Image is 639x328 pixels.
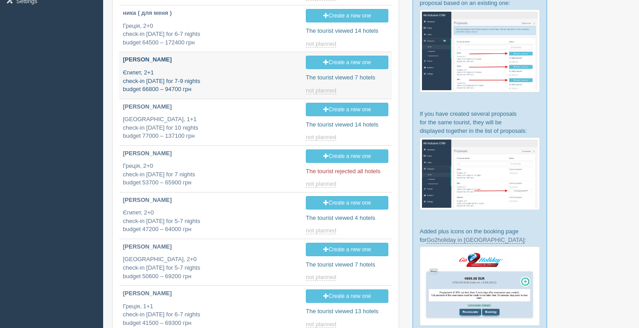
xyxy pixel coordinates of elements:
[306,40,336,48] span: not planned
[306,134,338,141] a: not planned
[306,134,336,141] span: not planned
[306,321,336,328] span: not planned
[306,87,338,94] a: not planned
[306,274,338,281] a: not planned
[306,180,338,188] a: not planned
[123,22,299,47] p: Греція, 2+0 check-in [DATE] for 6-7 nights budget 64500 – 172400 грн
[420,227,540,244] p: Added plus icons on the booking page for :
[123,103,299,111] p: [PERSON_NAME]
[420,137,540,210] img: proposal-group-crm-for-travel-agency.jpg
[123,209,299,234] p: Єгипет, 2+0 check-in [DATE] for 5-7 nights budget 47200 – 64000 грн
[306,180,336,188] span: not planned
[306,196,388,210] a: Create a new one
[119,52,302,97] a: [PERSON_NAME] Єгипет, 2+1check-in [DATE] for 7-9 nightsbudget 66800 – 94700 грн
[306,40,338,48] a: not planned
[306,149,388,163] a: Create a new one
[306,227,336,234] span: not planned
[123,196,299,205] p: [PERSON_NAME]
[306,227,338,234] a: not planned
[306,243,388,256] a: Create a new one
[306,167,388,176] p: The tourist rejected all hotels
[306,214,388,223] p: The tourist viewed 4 hotels
[123,255,299,280] p: [GEOGRAPHIC_DATA], 2+0 check-in [DATE] for 5-7 nights budget 50600 – 69200 грн
[123,9,299,17] p: ника ( для меня )
[119,192,302,238] a: [PERSON_NAME] Єгипет, 2+0check-in [DATE] for 5-7 nightsbudget 47200 – 64000 грн
[420,246,540,325] img: go2holiday-proposal-for-travel-agency.png
[123,243,299,251] p: [PERSON_NAME]
[123,162,299,187] p: Греція, 2+0 check-in [DATE] for 7 nights budget 53700 – 65900 грн
[306,307,388,316] p: The tourist viewed 13 hotels
[306,74,388,82] p: The tourist viewed 7 hotels
[123,69,299,94] p: Єгипет, 2+1 check-in [DATE] for 7-9 nights budget 66800 – 94700 грн
[306,261,388,269] p: The tourist viewed 7 hotels
[119,239,302,284] a: [PERSON_NAME] [GEOGRAPHIC_DATA], 2+0check-in [DATE] for 5-7 nightsbudget 50600 – 69200 грн
[426,236,524,244] a: Go2holiday in [GEOGRAPHIC_DATA]
[123,115,299,140] p: [GEOGRAPHIC_DATA], 1+1 check-in [DATE] for 10 nights budget 77000 – 137100 грн
[306,87,336,94] span: not planned
[119,99,302,144] a: [PERSON_NAME] [GEOGRAPHIC_DATA], 1+1check-in [DATE] for 10 nightsbudget 77000 – 137100 грн
[306,289,388,303] a: Create a new one
[306,9,388,22] a: Create a new one
[420,109,540,135] p: If you have created several proposals for the same tourist, they will be displayed together in th...
[123,289,299,298] p: [PERSON_NAME]
[306,56,388,69] a: Create a new one
[123,149,299,158] p: [PERSON_NAME]
[306,321,338,328] a: not planned
[119,146,302,191] a: [PERSON_NAME] Греція, 2+0check-in [DATE] for 7 nightsbudget 53700 – 65900 грн
[306,121,388,129] p: The tourist viewed 14 hotels
[306,274,336,281] span: not planned
[420,9,540,92] img: proposal-tourist-crm-for-travel-agency.jpg
[119,5,302,51] a: ника ( для меня ) Греція, 2+0check-in [DATE] for 6-7 nightsbudget 64500 – 172400 грн
[306,27,388,35] p: The tourist viewed 14 hotels
[123,56,299,64] p: [PERSON_NAME]
[306,103,388,116] a: Create a new one
[123,302,299,328] p: Греція, 1+1 check-in [DATE] for 6-7 nights budget 41500 – 69300 грн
